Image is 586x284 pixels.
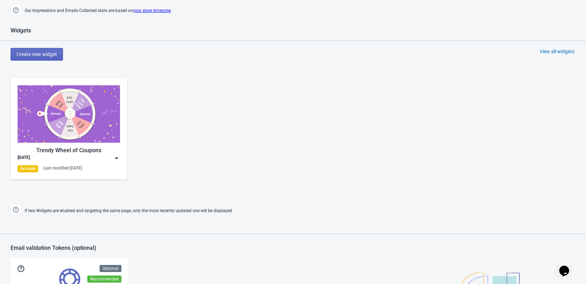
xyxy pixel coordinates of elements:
[87,276,121,283] div: Recommended
[18,155,30,162] div: [DATE]
[25,5,172,17] span: Our Impressions and Emails Collected stats are based on .
[18,85,120,143] img: trendy_game.png
[11,204,21,215] img: help.png
[43,165,82,171] div: Last modified: [DATE]
[11,48,63,61] button: Create new widget
[18,165,38,172] div: On Hold
[556,256,579,277] iframe: chat widget
[25,205,233,217] span: If two Widgets are enabled and targeting the same page, only the most recently updated one will b...
[100,265,121,272] div: Optional
[17,51,57,57] span: Create new widget
[113,155,120,162] img: dropdown.png
[133,8,171,13] a: your store timezone
[11,5,21,16] img: help.png
[18,146,120,155] div: Trendy Wheel of Coupons
[540,48,574,55] div: View all widgets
